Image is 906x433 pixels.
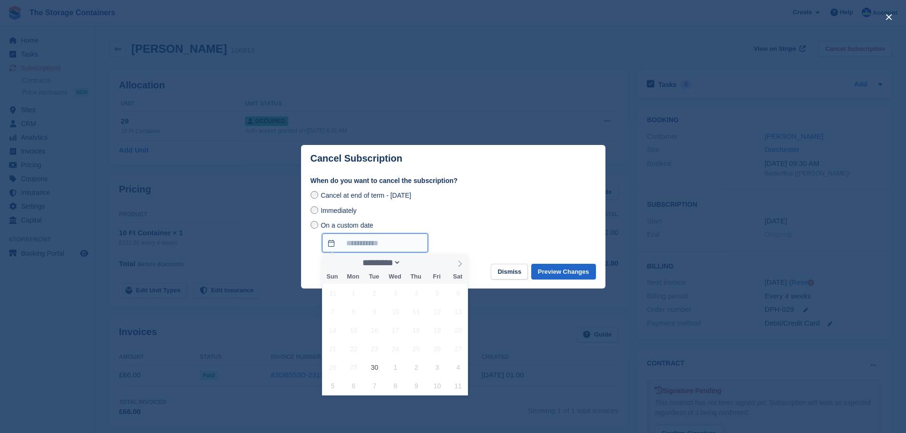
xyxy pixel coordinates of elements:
span: October 7, 2025 [365,376,384,395]
span: September 16, 2025 [365,321,384,339]
span: September 3, 2025 [386,284,405,302]
span: September 11, 2025 [407,302,426,321]
p: Cancel Subscription [311,153,402,164]
button: close [881,10,896,25]
span: October 9, 2025 [407,376,426,395]
label: When do you want to cancel the subscription? [311,176,596,186]
span: October 2, 2025 [407,358,426,376]
span: October 1, 2025 [386,358,405,376]
span: October 3, 2025 [428,358,447,376]
button: Preview Changes [531,264,596,279]
span: On a custom date [321,221,373,229]
span: September 30, 2025 [365,358,384,376]
span: September 26, 2025 [428,339,447,358]
span: September 4, 2025 [407,284,426,302]
span: October 5, 2025 [323,376,342,395]
span: September 14, 2025 [323,321,342,339]
button: Dismiss [491,264,528,279]
span: September 18, 2025 [407,321,426,339]
span: Thu [405,274,426,280]
span: Fri [426,274,447,280]
span: September 21, 2025 [323,339,342,358]
span: Wed [384,274,405,280]
span: September 24, 2025 [386,339,405,358]
select: Month [359,258,401,268]
input: Immediately [311,206,318,214]
span: September 13, 2025 [449,302,468,321]
input: On a custom date [322,233,428,252]
span: October 11, 2025 [449,376,468,395]
span: September 17, 2025 [386,321,405,339]
span: September 29, 2025 [344,358,363,376]
input: On a custom date [311,221,318,229]
span: October 10, 2025 [428,376,447,395]
span: September 8, 2025 [344,302,363,321]
span: Mon [342,274,363,280]
span: September 12, 2025 [428,302,447,321]
span: September 1, 2025 [344,284,363,302]
span: August 31, 2025 [323,284,342,302]
span: Tue [363,274,384,280]
span: Immediately [321,207,356,214]
input: Year [401,258,431,268]
span: September 5, 2025 [428,284,447,302]
span: September 28, 2025 [323,358,342,376]
span: September 20, 2025 [449,321,468,339]
input: Cancel at end of term - [DATE] [311,191,318,199]
span: October 6, 2025 [344,376,363,395]
span: Cancel at end of term - [DATE] [321,192,411,199]
span: September 10, 2025 [386,302,405,321]
span: September 25, 2025 [407,339,426,358]
span: September 7, 2025 [323,302,342,321]
span: Sat [447,274,468,280]
span: Sun [322,274,343,280]
span: October 4, 2025 [449,358,468,376]
span: September 6, 2025 [449,284,468,302]
span: September 2, 2025 [365,284,384,302]
span: September 9, 2025 [365,302,384,321]
span: September 23, 2025 [365,339,384,358]
span: September 27, 2025 [449,339,468,358]
span: September 15, 2025 [344,321,363,339]
span: October 8, 2025 [386,376,405,395]
span: September 22, 2025 [344,339,363,358]
span: September 19, 2025 [428,321,447,339]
